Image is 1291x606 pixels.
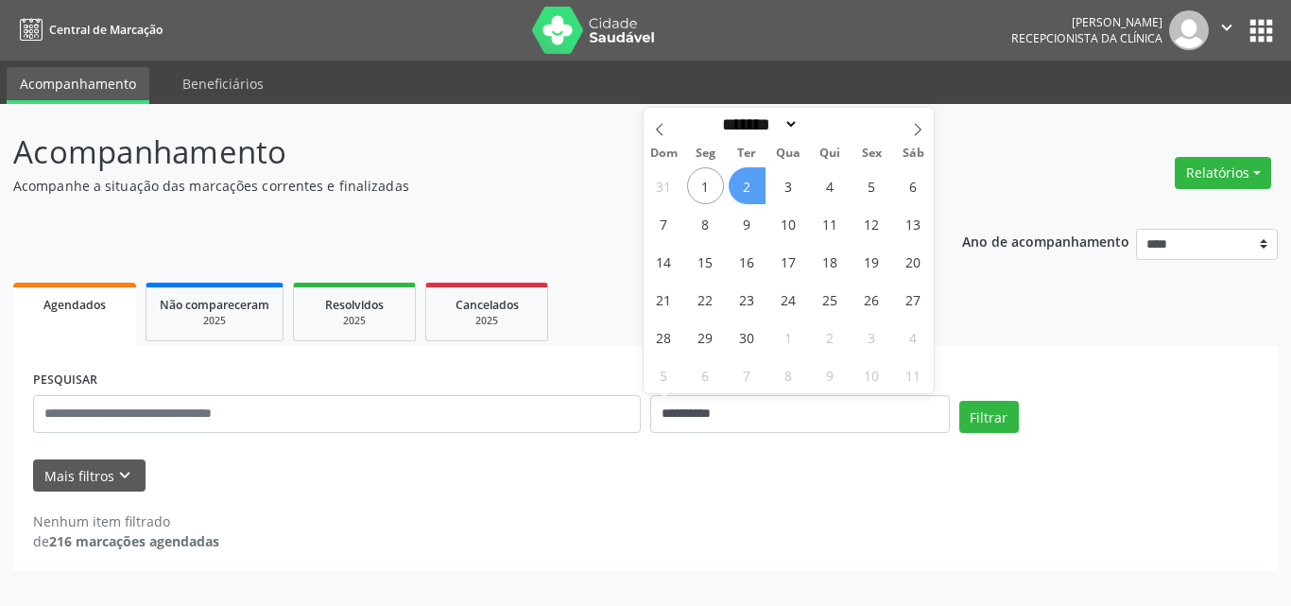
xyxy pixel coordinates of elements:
[770,205,807,242] span: Setembro 10, 2025
[729,205,766,242] span: Setembro 9, 2025
[895,319,932,355] span: Outubro 4, 2025
[853,281,890,318] span: Setembro 26, 2025
[716,114,800,134] select: Month
[687,356,724,393] span: Outubro 6, 2025
[13,176,899,196] p: Acompanhe a situação das marcações correntes e finalizadas
[770,356,807,393] span: Outubro 8, 2025
[33,511,219,531] div: Nenhum item filtrado
[729,167,766,204] span: Setembro 2, 2025
[687,167,724,204] span: Setembro 1, 2025
[1175,157,1271,189] button: Relatórios
[770,281,807,318] span: Setembro 24, 2025
[770,319,807,355] span: Outubro 1, 2025
[160,314,269,328] div: 2025
[645,167,682,204] span: Agosto 31, 2025
[13,14,163,45] a: Central de Marcação
[684,147,726,160] span: Seg
[853,205,890,242] span: Setembro 12, 2025
[687,281,724,318] span: Setembro 22, 2025
[853,167,890,204] span: Setembro 5, 2025
[853,356,890,393] span: Outubro 10, 2025
[895,356,932,393] span: Outubro 11, 2025
[726,147,767,160] span: Ter
[645,319,682,355] span: Setembro 28, 2025
[169,67,277,100] a: Beneficiários
[729,281,766,318] span: Setembro 23, 2025
[687,243,724,280] span: Setembro 15, 2025
[49,22,163,38] span: Central de Marcação
[325,297,384,313] span: Resolvidos
[49,532,219,550] strong: 216 marcações agendadas
[895,281,932,318] span: Setembro 27, 2025
[1209,10,1245,50] button: 
[1169,10,1209,50] img: img
[767,147,809,160] span: Qua
[307,314,402,328] div: 2025
[812,167,849,204] span: Setembro 4, 2025
[644,147,685,160] span: Dom
[33,531,219,551] div: de
[770,167,807,204] span: Setembro 3, 2025
[687,205,724,242] span: Setembro 8, 2025
[160,297,269,313] span: Não compareceram
[687,319,724,355] span: Setembro 29, 2025
[799,114,861,134] input: Year
[809,147,851,160] span: Qui
[645,356,682,393] span: Outubro 5, 2025
[729,356,766,393] span: Outubro 7, 2025
[812,205,849,242] span: Setembro 11, 2025
[853,243,890,280] span: Setembro 19, 2025
[959,401,1019,433] button: Filtrar
[114,465,135,486] i: keyboard_arrow_down
[1011,30,1162,46] span: Recepcionista da clínica
[13,129,899,176] p: Acompanhamento
[729,243,766,280] span: Setembro 16, 2025
[812,281,849,318] span: Setembro 25, 2025
[33,459,146,493] button: Mais filtroskeyboard_arrow_down
[895,167,932,204] span: Setembro 6, 2025
[1011,14,1162,30] div: [PERSON_NAME]
[1245,14,1278,47] button: apps
[7,67,149,104] a: Acompanhamento
[892,147,934,160] span: Sáb
[645,281,682,318] span: Setembro 21, 2025
[645,205,682,242] span: Setembro 7, 2025
[43,297,106,313] span: Agendados
[851,147,892,160] span: Sex
[895,205,932,242] span: Setembro 13, 2025
[770,243,807,280] span: Setembro 17, 2025
[439,314,534,328] div: 2025
[962,229,1129,252] p: Ano de acompanhamento
[853,319,890,355] span: Outubro 3, 2025
[812,356,849,393] span: Outubro 9, 2025
[456,297,519,313] span: Cancelados
[812,319,849,355] span: Outubro 2, 2025
[895,243,932,280] span: Setembro 20, 2025
[729,319,766,355] span: Setembro 30, 2025
[33,366,97,395] label: PESQUISAR
[812,243,849,280] span: Setembro 18, 2025
[645,243,682,280] span: Setembro 14, 2025
[1216,17,1237,38] i: 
